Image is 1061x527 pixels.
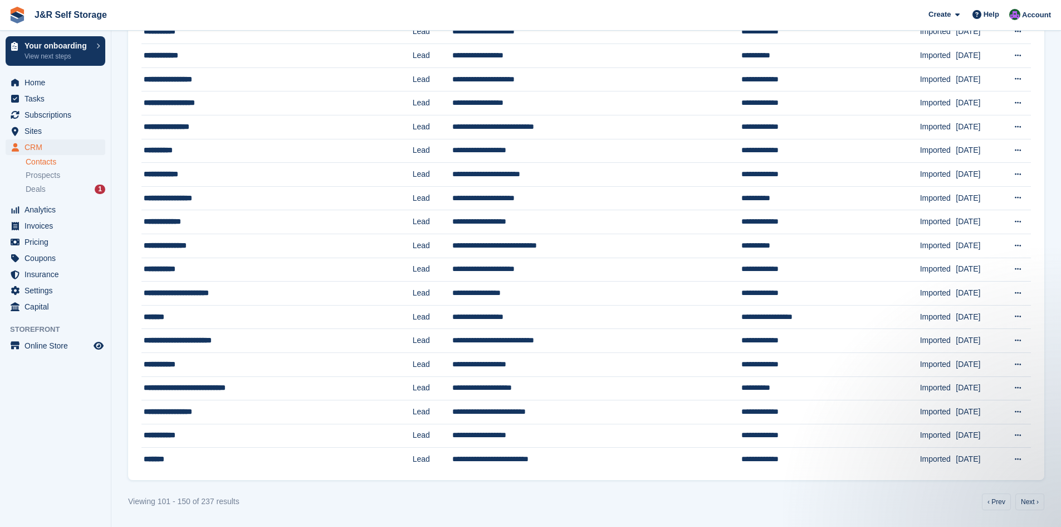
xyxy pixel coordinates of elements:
td: Lead [413,258,452,282]
td: Lead [413,376,452,400]
a: menu [6,299,105,315]
a: menu [6,91,105,107]
td: Lead [413,329,452,353]
td: Lead [413,352,452,376]
td: Imported [920,139,956,163]
a: menu [6,123,105,139]
span: Subscriptions [25,107,91,123]
span: Invoices [25,218,91,234]
td: Imported [920,44,956,68]
td: [DATE] [956,44,1004,68]
td: Lead [413,210,452,234]
span: Tasks [25,91,91,107]
td: Imported [920,115,956,139]
td: Lead [413,305,452,329]
td: Lead [413,234,452,258]
p: View next steps [25,51,91,61]
a: Prospects [26,170,105,181]
td: Imported [920,282,956,306]
td: Imported [920,400,956,424]
td: Imported [920,210,956,234]
td: [DATE] [956,376,1004,400]
td: [DATE] [956,186,1004,210]
td: [DATE] [956,424,1004,448]
td: Lead [413,163,452,187]
td: Imported [920,424,956,448]
a: menu [6,139,105,155]
td: [DATE] [956,163,1004,187]
span: Deals [26,184,46,195]
td: Lead [413,448,452,471]
td: Imported [920,305,956,329]
td: Lead [413,400,452,424]
td: Imported [920,258,956,282]
td: Imported [920,91,956,115]
div: 1 [95,185,105,194]
span: Analytics [25,202,91,217]
a: menu [6,338,105,354]
a: Deals 1 [26,183,105,195]
a: menu [6,283,105,298]
a: menu [6,107,105,123]
span: Online Store [25,338,91,354]
td: [DATE] [956,20,1004,44]
a: menu [6,234,105,250]
a: Contacts [26,157,105,167]
td: Lead [413,20,452,44]
a: menu [6,202,105,217]
a: menu [6,267,105,282]
span: CRM [25,139,91,155]
td: [DATE] [956,210,1004,234]
td: Imported [920,186,956,210]
td: Lead [413,67,452,91]
td: Lead [413,91,452,115]
td: [DATE] [956,115,1004,139]
span: Capital [25,299,91,315]
a: Next [1015,494,1044,510]
td: [DATE] [956,305,1004,329]
td: [DATE] [956,448,1004,471]
span: Create [928,9,951,20]
span: Prospects [26,170,60,181]
td: Lead [413,282,452,306]
td: [DATE] [956,139,1004,163]
td: [DATE] [956,329,1004,353]
td: Lead [413,115,452,139]
td: [DATE] [956,258,1004,282]
td: Imported [920,20,956,44]
span: Settings [25,283,91,298]
td: Lead [413,139,452,163]
td: Imported [920,352,956,376]
a: J&R Self Storage [30,6,111,24]
td: [DATE] [956,91,1004,115]
td: [DATE] [956,352,1004,376]
td: [DATE] [956,234,1004,258]
td: Imported [920,329,956,353]
td: Imported [920,67,956,91]
td: Imported [920,448,956,471]
td: Imported [920,376,956,400]
a: menu [6,218,105,234]
p: Your onboarding [25,42,91,50]
span: Help [984,9,999,20]
img: Jordan Mahmood [1009,9,1020,20]
td: [DATE] [956,67,1004,91]
div: Viewing 101 - 150 of 237 results [128,496,239,507]
span: Insurance [25,267,91,282]
span: Home [25,75,91,90]
a: menu [6,75,105,90]
img: stora-icon-8386f47178a22dfd0bd8f6a31ec36ba5ce8667c1dd55bd0f319d3a0aa187defe.svg [9,7,26,23]
span: Sites [25,123,91,139]
span: Account [1022,9,1051,21]
a: Preview store [92,339,105,352]
td: Lead [413,424,452,448]
td: Lead [413,44,452,68]
span: Storefront [10,324,111,335]
span: Coupons [25,250,91,266]
nav: Pages [980,494,1047,510]
span: Pricing [25,234,91,250]
td: [DATE] [956,400,1004,424]
a: Previous [982,494,1011,510]
td: [DATE] [956,282,1004,306]
a: menu [6,250,105,266]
